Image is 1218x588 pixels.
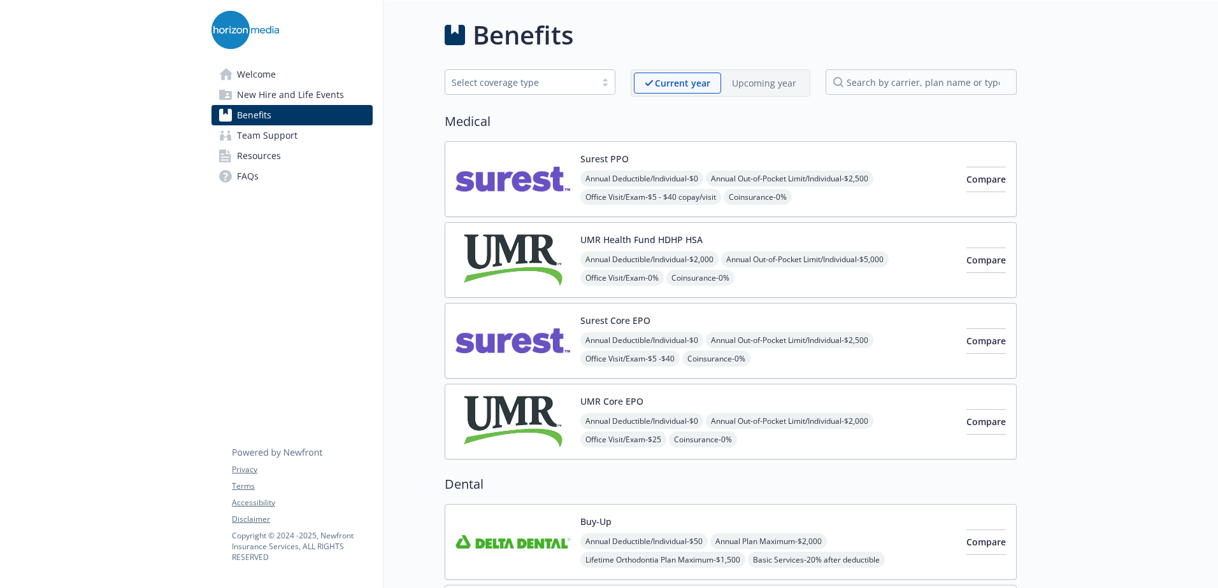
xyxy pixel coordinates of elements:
[232,464,372,475] a: Privacy
[211,146,373,166] a: Resources
[237,64,276,85] span: Welcome
[455,314,570,368] img: Surest carrier logo
[706,332,873,348] span: Annual Out-of-Pocket Limit/Individual - $2,500
[237,105,271,125] span: Benefits
[580,251,719,267] span: Annual Deductible/Individual - $2,000
[682,351,750,367] span: Coinsurance - 0%
[473,16,573,54] h1: Benefits
[455,395,570,449] img: UMR carrier logo
[580,152,629,165] button: Surest PPO
[455,233,570,287] img: UMR carrier logo
[721,251,889,267] span: Annual Out-of-Pocket Limit/Individual - $5,000
[732,76,796,90] p: Upcoming year
[669,431,737,447] span: Coinsurance - 0%
[580,270,664,286] span: Office Visit/Exam - 0%
[580,515,612,528] button: Buy-Up
[455,515,570,569] img: Delta Dental Insurance Company carrier logo
[237,166,259,186] span: FAQs
[232,480,372,492] a: Terms
[580,233,703,246] button: UMR Health Fund HDHP HSA
[580,395,643,408] button: UMR Core EPO
[211,64,373,85] a: Welcome
[966,416,1006,428] span: Compare
[966,536,1006,548] span: Compare
[966,173,1006,185] span: Compare
[237,85,344,105] span: New Hire and Life Events
[211,166,373,186] a: FAQs
[966,248,1006,273] button: Compare
[966,328,1006,354] button: Compare
[211,125,373,146] a: Team Support
[580,552,745,568] span: Lifetime Orthodontia Plan Maximum - $1,500
[580,314,650,327] button: Surest Core EPO
[706,171,873,186] span: Annual Out-of-Pocket Limit/Individual - $2,500
[724,189,792,205] span: Coinsurance - 0%
[232,514,372,525] a: Disclaimer
[966,335,1006,347] span: Compare
[748,552,885,568] span: Basic Services - 20% after deductible
[966,254,1006,266] span: Compare
[232,530,372,563] p: Copyright © 2024 - 2025 , Newfront Insurance Services, ALL RIGHTS RESERVED
[580,533,708,549] span: Annual Deductible/Individual - $50
[237,146,281,166] span: Resources
[966,409,1006,435] button: Compare
[710,533,827,549] span: Annual Plan Maximum - $2,000
[580,189,721,205] span: Office Visit/Exam - $5 - $40 copay/visit
[580,351,680,367] span: Office Visit/Exam - $5 -$40
[580,332,703,348] span: Annual Deductible/Individual - $0
[655,76,710,90] p: Current year
[580,431,666,447] span: Office Visit/Exam - $25
[966,167,1006,192] button: Compare
[232,497,372,508] a: Accessibility
[452,76,589,89] div: Select coverage type
[666,270,734,286] span: Coinsurance - 0%
[445,112,1017,131] h2: Medical
[211,85,373,105] a: New Hire and Life Events
[445,475,1017,494] h2: Dental
[826,69,1017,95] input: search by carrier, plan name or type
[455,152,570,206] img: Surest carrier logo
[237,125,297,146] span: Team Support
[211,105,373,125] a: Benefits
[580,413,703,429] span: Annual Deductible/Individual - $0
[706,413,873,429] span: Annual Out-of-Pocket Limit/Individual - $2,000
[580,171,703,186] span: Annual Deductible/Individual - $0
[966,529,1006,555] button: Compare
